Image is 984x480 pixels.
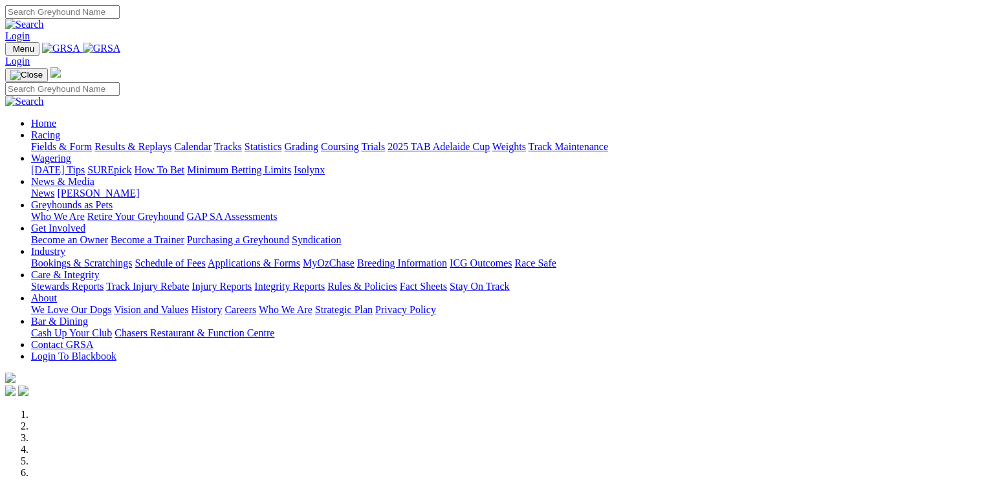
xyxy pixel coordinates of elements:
[5,386,16,396] img: facebook.svg
[31,304,979,316] div: About
[5,42,39,56] button: Toggle navigation
[31,211,85,222] a: Who We Are
[208,257,300,268] a: Applications & Forms
[321,141,359,152] a: Coursing
[135,257,205,268] a: Schedule of Fees
[87,211,184,222] a: Retire Your Greyhound
[259,304,312,315] a: Who We Are
[214,141,242,152] a: Tracks
[357,257,447,268] a: Breeding Information
[31,164,85,175] a: [DATE] Tips
[450,281,509,292] a: Stay On Track
[31,199,113,210] a: Greyhounds as Pets
[18,386,28,396] img: twitter.svg
[106,281,189,292] a: Track Injury Rebate
[361,141,385,152] a: Trials
[5,30,30,41] a: Login
[191,304,222,315] a: History
[31,257,132,268] a: Bookings & Scratchings
[87,164,131,175] a: SUREpick
[31,176,94,187] a: News & Media
[31,327,112,338] a: Cash Up Your Club
[245,141,282,152] a: Statistics
[388,141,490,152] a: 2025 TAB Adelaide Cup
[285,141,318,152] a: Grading
[31,234,979,246] div: Get Involved
[31,153,71,164] a: Wagering
[31,281,979,292] div: Care & Integrity
[5,5,120,19] input: Search
[31,316,88,327] a: Bar & Dining
[294,164,325,175] a: Isolynx
[5,56,30,67] a: Login
[31,292,57,303] a: About
[5,82,120,96] input: Search
[514,257,556,268] a: Race Safe
[174,141,212,152] a: Calendar
[303,257,355,268] a: MyOzChase
[375,304,436,315] a: Privacy Policy
[10,70,43,80] img: Close
[57,188,139,199] a: [PERSON_NAME]
[31,164,979,176] div: Wagering
[31,141,92,152] a: Fields & Form
[114,304,188,315] a: Vision and Values
[31,246,65,257] a: Industry
[5,19,44,30] img: Search
[135,164,185,175] a: How To Bet
[187,211,278,222] a: GAP SA Assessments
[31,269,100,280] a: Care & Integrity
[187,234,289,245] a: Purchasing a Greyhound
[450,257,512,268] a: ICG Outcomes
[5,68,48,82] button: Toggle navigation
[31,188,54,199] a: News
[191,281,252,292] a: Injury Reports
[31,281,104,292] a: Stewards Reports
[529,141,608,152] a: Track Maintenance
[31,141,979,153] div: Racing
[50,67,61,78] img: logo-grsa-white.png
[115,327,274,338] a: Chasers Restaurant & Function Centre
[31,129,60,140] a: Racing
[5,96,44,107] img: Search
[31,223,85,234] a: Get Involved
[111,234,184,245] a: Become a Trainer
[83,43,121,54] img: GRSA
[31,339,93,350] a: Contact GRSA
[254,281,325,292] a: Integrity Reports
[187,164,291,175] a: Minimum Betting Limits
[42,43,80,54] img: GRSA
[31,351,116,362] a: Login To Blackbook
[31,188,979,199] div: News & Media
[31,327,979,339] div: Bar & Dining
[224,304,256,315] a: Careers
[292,234,341,245] a: Syndication
[5,373,16,383] img: logo-grsa-white.png
[492,141,526,152] a: Weights
[31,211,979,223] div: Greyhounds as Pets
[31,118,56,129] a: Home
[400,281,447,292] a: Fact Sheets
[13,44,34,54] span: Menu
[31,257,979,269] div: Industry
[315,304,373,315] a: Strategic Plan
[94,141,171,152] a: Results & Replays
[31,234,108,245] a: Become an Owner
[31,304,111,315] a: We Love Our Dogs
[327,281,397,292] a: Rules & Policies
